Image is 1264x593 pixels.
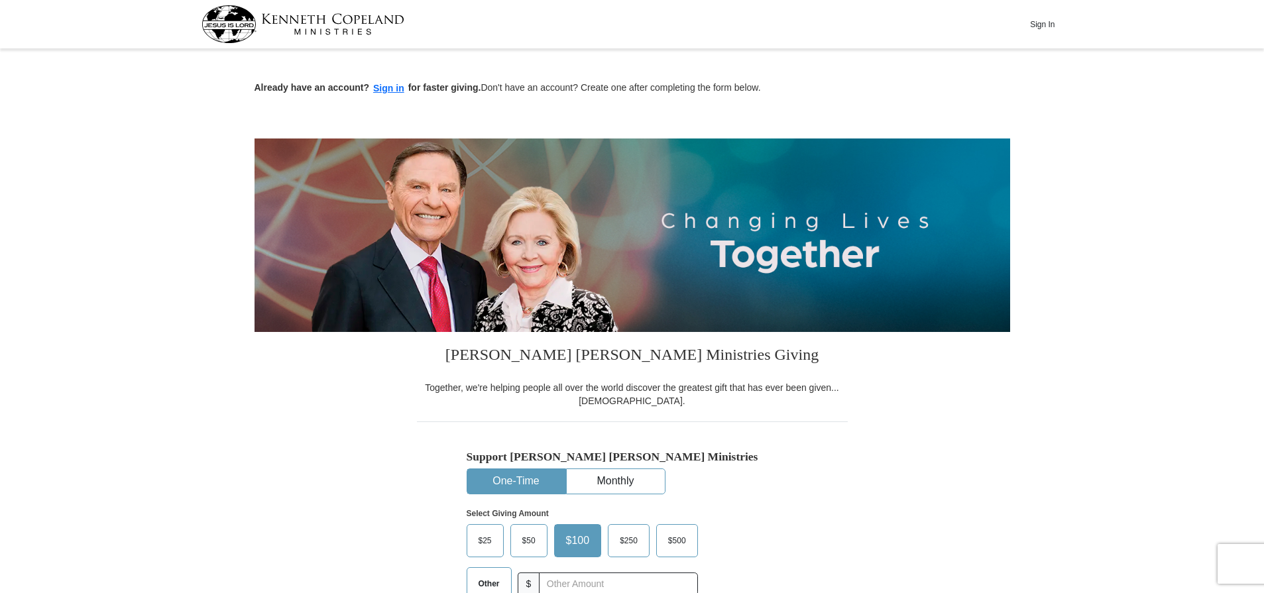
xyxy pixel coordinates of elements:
[255,81,1010,96] p: Don't have an account? Create one after completing the form below.
[516,531,542,551] span: $50
[467,469,565,494] button: One-Time
[613,531,644,551] span: $250
[467,450,798,464] h5: Support [PERSON_NAME] [PERSON_NAME] Ministries
[201,5,404,43] img: kcm-header-logo.svg
[472,531,498,551] span: $25
[369,81,408,96] button: Sign in
[661,531,693,551] span: $500
[417,381,848,407] div: Together, we're helping people all over the world discover the greatest gift that has ever been g...
[1023,14,1063,34] button: Sign In
[567,469,665,494] button: Monthly
[255,82,481,93] strong: Already have an account? for faster giving.
[559,531,597,551] span: $100
[417,332,848,381] h3: [PERSON_NAME] [PERSON_NAME] Ministries Giving
[467,509,549,518] strong: Select Giving Amount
